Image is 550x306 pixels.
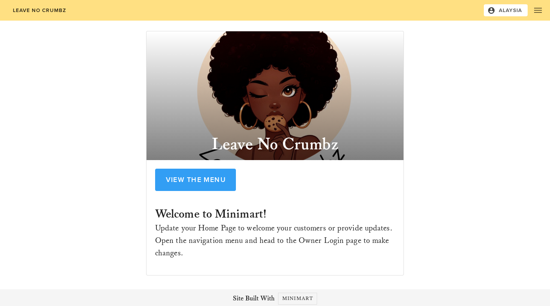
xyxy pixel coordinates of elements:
[155,169,236,191] a: View the Menu
[282,295,313,302] span: Minimart
[212,136,338,153] h1: Leave No Crumbz
[7,4,72,16] a: Leave No Crumbz
[489,6,522,14] span: Alaysia
[233,294,275,304] span: Site Built With
[484,4,528,16] button: Alaysia
[278,293,317,305] a: Minimart
[12,7,66,13] span: Leave No Crumbz
[165,176,226,184] span: View the Menu
[155,206,395,260] div: Update your Home Page to welcome your customers or provide updates. Open the navigation menu and ...
[155,206,395,222] h2: Welcome to Minimart!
